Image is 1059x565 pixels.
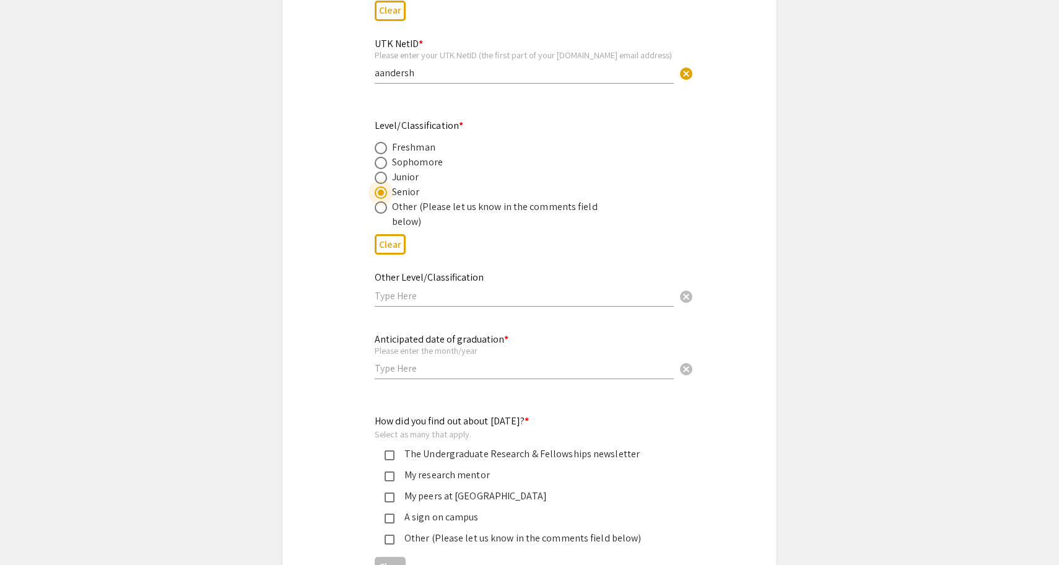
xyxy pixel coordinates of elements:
[375,50,674,61] div: Please enter your UTK NetID (the first part of your [DOMAIN_NAME] email address)
[375,289,674,302] input: Type Here
[674,283,699,308] button: Clear
[394,447,655,462] div: The Undergraduate Research & Fellowships newsletter
[679,289,694,304] span: cancel
[392,140,435,155] div: Freshman
[392,170,419,185] div: Junior
[392,199,609,229] div: Other (Please let us know in the comments field below)
[394,510,655,525] div: A sign on campus
[375,119,463,132] mat-label: Level/Classification
[9,509,53,556] iframe: Chat
[375,37,423,50] mat-label: UTK NetID
[375,1,406,21] button: Clear
[375,414,529,427] mat-label: How did you find out about [DATE]?
[674,356,699,381] button: Clear
[679,66,694,81] span: cancel
[679,362,694,377] span: cancel
[375,362,674,375] input: Type Here
[375,234,406,255] button: Clear
[375,345,674,356] div: Please enter the month/year
[394,468,655,483] div: My research mentor
[375,429,665,440] div: Select as many that apply.
[375,271,484,284] mat-label: Other Level/Classification
[392,185,420,199] div: Senior
[392,155,443,170] div: Sophomore
[674,61,699,85] button: Clear
[375,333,508,346] mat-label: Anticipated date of graduation
[375,66,674,79] input: Type Here
[394,531,655,546] div: Other (Please let us know in the comments field below)
[394,489,655,504] div: My peers at [GEOGRAPHIC_DATA]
